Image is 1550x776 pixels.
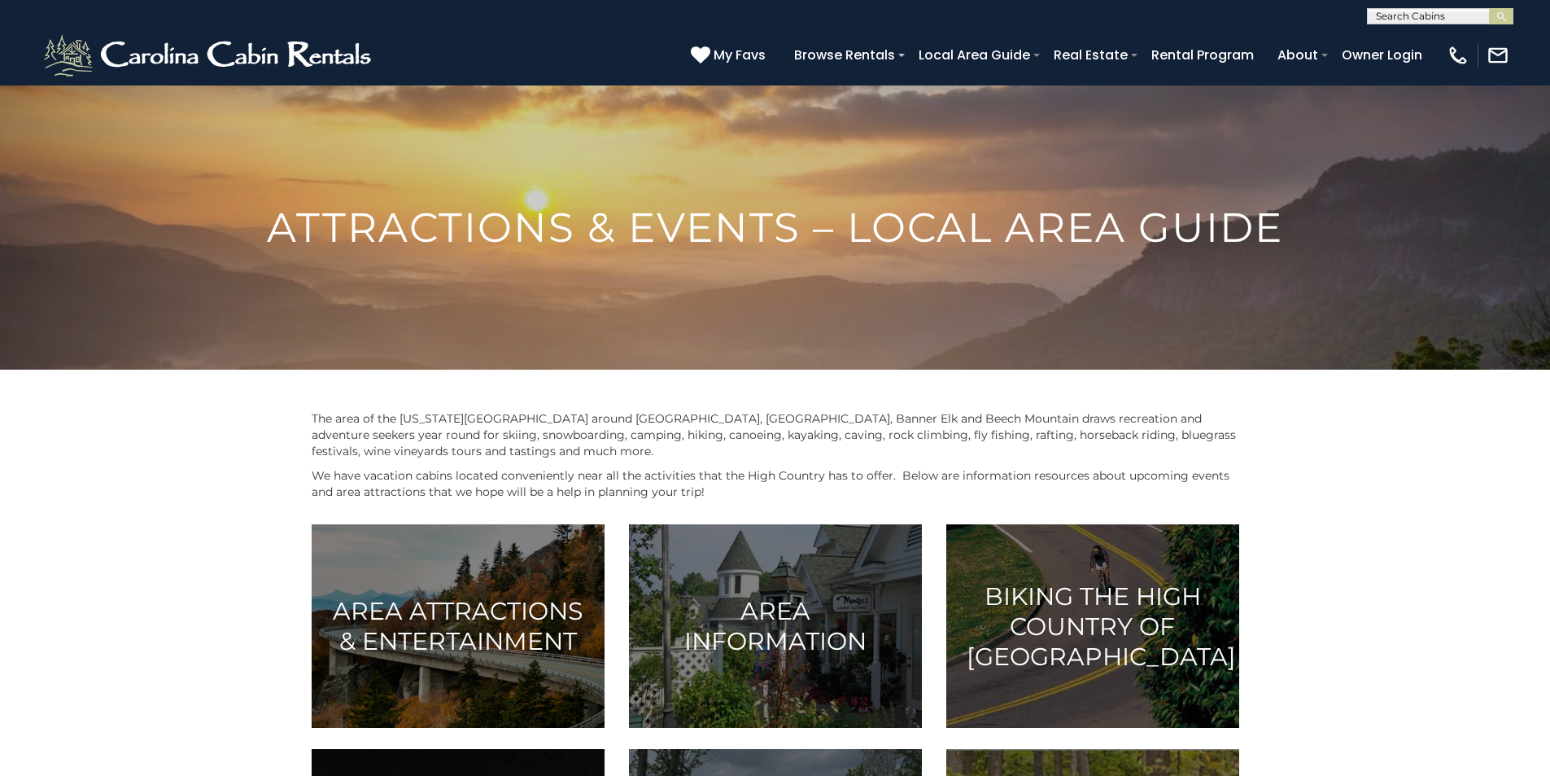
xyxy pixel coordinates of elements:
[41,31,378,80] img: White-1-2.png
[312,524,605,728] a: Area Attractions & Entertainment
[910,41,1038,69] a: Local Area Guide
[1487,44,1509,67] img: mail-regular-white.png
[714,45,766,65] span: My Favs
[1334,41,1430,69] a: Owner Login
[1143,41,1262,69] a: Rental Program
[332,596,584,656] h3: Area Attractions & Entertainment
[649,596,902,656] h3: Area Information
[312,467,1239,500] p: We have vacation cabins located conveniently near all the activities that the High Country has to...
[786,41,903,69] a: Browse Rentals
[1269,41,1326,69] a: About
[1447,44,1469,67] img: phone-regular-white.png
[946,524,1239,728] a: Biking the High Country of [GEOGRAPHIC_DATA]
[691,45,770,66] a: My Favs
[967,581,1219,672] h3: Biking the High Country of [GEOGRAPHIC_DATA]
[1046,41,1136,69] a: Real Estate
[312,410,1239,459] p: The area of the [US_STATE][GEOGRAPHIC_DATA] around [GEOGRAPHIC_DATA], [GEOGRAPHIC_DATA], Banner E...
[629,524,922,728] a: Area Information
